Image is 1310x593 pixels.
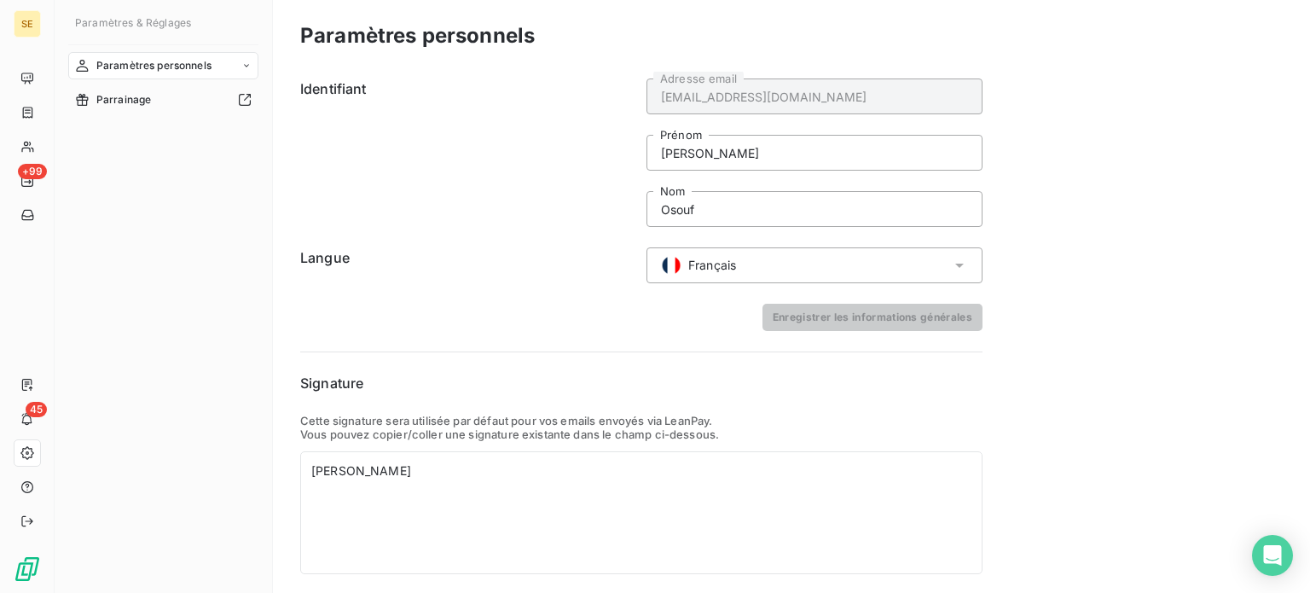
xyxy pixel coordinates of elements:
[300,78,636,227] h6: Identifiant
[646,191,982,227] input: placeholder
[75,16,191,29] span: Paramètres & Réglages
[96,58,212,73] span: Paramètres personnels
[300,20,535,51] h3: Paramètres personnels
[68,86,258,113] a: Parrainage
[300,414,982,427] p: Cette signature sera utilisée par défaut pour vos emails envoyés via LeanPay.
[14,10,41,38] div: SE
[18,164,47,179] span: +99
[300,373,982,393] h6: Signature
[646,135,982,171] input: placeholder
[646,78,982,114] input: placeholder
[311,462,971,480] div: [PERSON_NAME]
[688,257,736,274] span: Français
[300,247,636,283] h6: Langue
[762,304,982,331] button: Enregistrer les informations générales
[14,555,41,583] img: Logo LeanPay
[96,92,152,108] span: Parrainage
[26,402,47,417] span: 45
[300,427,982,441] p: Vous pouvez copier/coller une signature existante dans le champ ci-dessous.
[1252,535,1293,576] div: Open Intercom Messenger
